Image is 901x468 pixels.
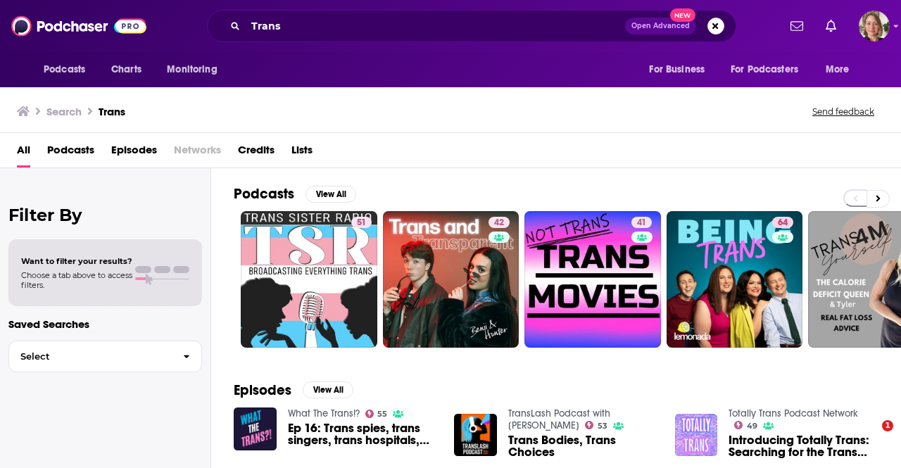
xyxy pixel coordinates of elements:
[649,60,705,80] span: For Business
[238,139,275,167] a: Credits
[859,11,890,42] button: Show profile menu
[8,317,202,331] p: Saved Searches
[670,8,695,22] span: New
[508,407,610,431] a: TransLash Podcast with Imara Jones
[102,56,150,83] a: Charts
[631,23,690,30] span: Open Advanced
[489,217,510,228] a: 42
[351,217,372,228] a: 51
[291,139,313,167] a: Lists
[288,407,360,419] a: What The Trans!?
[234,407,277,450] img: Ep 16: Trans spies, trans singers, trans hospitals, trans prisons
[859,11,890,42] img: User Profile
[625,18,696,34] button: Open AdvancedNew
[11,13,146,39] img: Podchaser - Follow, Share and Rate Podcasts
[111,60,141,80] span: Charts
[111,139,157,167] a: Episodes
[772,217,793,228] a: 64
[377,411,387,417] span: 55
[303,381,353,398] button: View All
[234,185,356,203] a: PodcastsView All
[241,211,377,348] a: 51
[246,15,625,37] input: Search podcasts, credits, & more...
[734,421,757,429] a: 49
[34,56,103,83] button: open menu
[99,105,125,118] h3: Trans
[288,422,438,446] a: Ep 16: Trans spies, trans singers, trans hospitals, trans prisons
[747,423,757,429] span: 49
[234,381,353,399] a: EpisodesView All
[167,60,217,80] span: Monitoring
[207,10,736,42] div: Search podcasts, credits, & more...
[383,211,519,348] a: 42
[454,414,497,457] img: Trans Bodies, Trans Choices
[8,341,202,372] button: Select
[524,211,661,348] a: 41
[808,106,878,118] button: Send feedback
[631,217,652,228] a: 41
[731,60,798,80] span: For Podcasters
[508,434,658,458] a: Trans Bodies, Trans Choices
[17,139,30,167] a: All
[8,205,202,225] h2: Filter By
[675,414,718,457] img: Introducing Totally Trans: Searching for the Trans Canon
[365,410,388,418] a: 55
[157,56,235,83] button: open menu
[174,139,221,167] span: Networks
[816,56,867,83] button: open menu
[305,186,356,203] button: View All
[46,105,82,118] h3: Search
[234,381,291,399] h2: Episodes
[882,420,893,431] span: 1
[667,211,803,348] a: 64
[859,11,890,42] span: Logged in as AriFortierPr
[778,216,788,230] span: 64
[785,14,809,38] a: Show notifications dropdown
[853,420,887,454] iframe: Intercom live chat
[357,216,366,230] span: 51
[9,352,172,361] span: Select
[494,216,504,230] span: 42
[722,56,819,83] button: open menu
[598,423,607,429] span: 53
[820,14,842,38] a: Show notifications dropdown
[826,60,850,80] span: More
[44,60,85,80] span: Podcasts
[639,56,722,83] button: open menu
[729,407,858,419] a: Totally Trans Podcast Network
[729,434,878,458] a: Introducing Totally Trans: Searching for the Trans Canon
[21,270,132,290] span: Choose a tab above to access filters.
[637,216,646,230] span: 41
[585,421,607,429] a: 53
[47,139,94,167] a: Podcasts
[234,185,294,203] h2: Podcasts
[21,256,132,266] span: Want to filter your results?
